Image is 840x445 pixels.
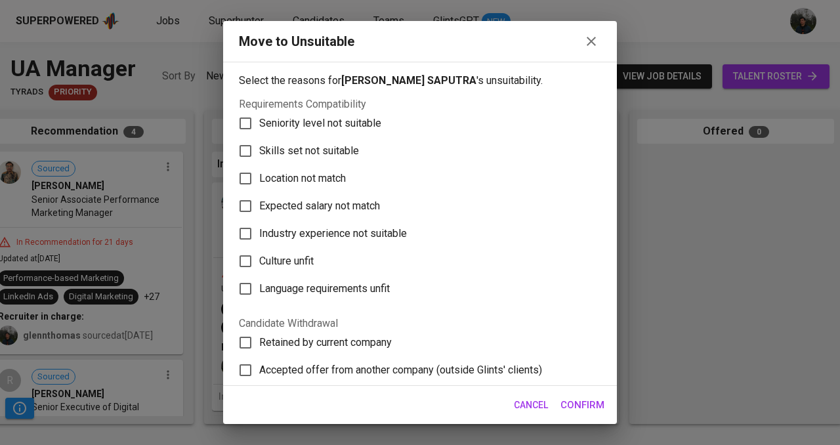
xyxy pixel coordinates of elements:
span: Accepted offer from another company (outside Glints' clients) [259,362,542,378]
span: Confirm [560,396,604,413]
div: Move to Unsuitable [239,32,354,51]
span: Location not match [259,171,346,186]
span: Retained by current company [259,335,392,350]
span: Seniority level not suitable [259,116,381,131]
legend: Requirements Compatibility [239,99,366,110]
span: Industry experience not suitable [259,226,407,242]
b: [PERSON_NAME] SAPUTRA [341,74,476,87]
legend: Candidate Withdrawal [239,318,338,329]
p: Select the reasons for 's unsuitability. [239,73,601,89]
button: Confirm [553,391,612,419]
span: Expected salary not match [259,198,380,214]
span: Skills set not suitable [259,143,359,159]
span: Cancel [514,397,548,413]
span: Language requirements unfit [259,281,390,297]
span: Culture unfit [259,253,314,269]
button: Cancel [509,393,553,417]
